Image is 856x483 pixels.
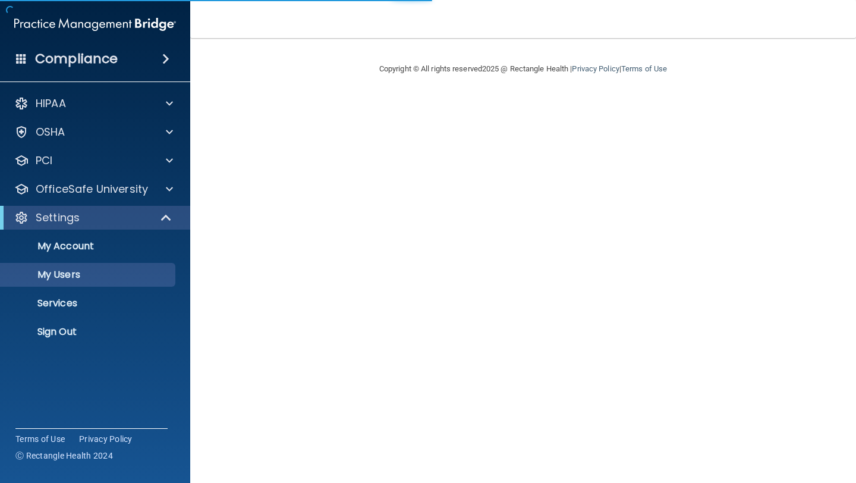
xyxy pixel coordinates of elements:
p: PCI [36,153,52,168]
p: My Account [8,240,170,252]
a: OfficeSafe University [14,182,173,196]
a: OSHA [14,125,173,139]
p: Services [8,297,170,309]
span: Ⓒ Rectangle Health 2024 [15,450,113,462]
p: HIPAA [36,96,66,111]
a: Privacy Policy [572,64,619,73]
p: Settings [36,211,80,225]
p: OSHA [36,125,65,139]
p: Sign Out [8,326,170,338]
iframe: Drift Widget Chat Controller [650,399,842,446]
a: Privacy Policy [79,433,133,445]
a: Terms of Use [15,433,65,445]
a: Settings [14,211,172,225]
p: OfficeSafe University [36,182,148,196]
a: Terms of Use [621,64,667,73]
p: My Users [8,269,170,281]
img: PMB logo [14,12,176,36]
a: PCI [14,153,173,168]
a: HIPAA [14,96,173,111]
div: Copyright © All rights reserved 2025 @ Rectangle Health | | [306,50,740,88]
h4: Compliance [35,51,118,67]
